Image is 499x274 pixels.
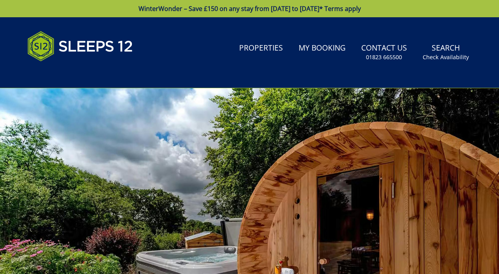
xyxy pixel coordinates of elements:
a: SearchCheck Availability [420,40,472,65]
a: My Booking [295,40,349,57]
iframe: Customer reviews powered by Trustpilot [23,71,106,77]
small: Check Availability [423,53,469,61]
img: Sleeps 12 [27,27,133,66]
a: Contact Us01823 665500 [358,40,410,65]
a: Properties [236,40,286,57]
small: 01823 665500 [366,53,402,61]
